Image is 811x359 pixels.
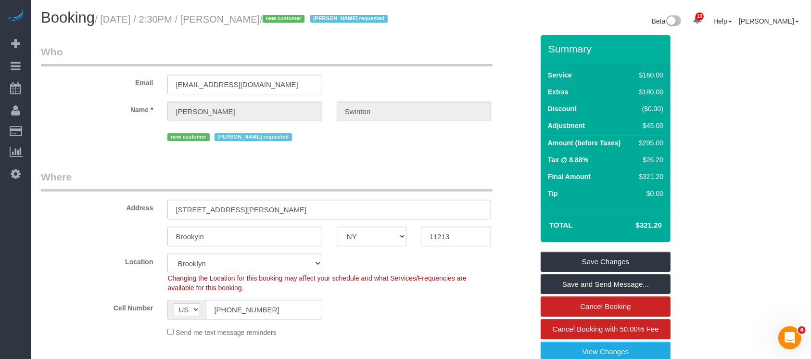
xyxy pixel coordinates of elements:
label: Tip [548,189,558,198]
label: Address [34,200,160,213]
a: [PERSON_NAME] [739,17,799,25]
a: Help [713,17,732,25]
span: Cancel Booking with 50.00% Fee [553,325,659,333]
legend: Where [41,170,493,192]
input: Cell Number [206,300,322,320]
a: 10 [688,10,707,31]
a: Beta [652,17,682,25]
label: Amount (before Taxes) [548,138,621,148]
span: Changing the Location for this booking may affect your schedule and what Services/Frequencies are... [167,274,467,292]
span: [PERSON_NAME] requested [310,15,388,23]
div: $26.20 [635,155,663,165]
a: Cancel Booking with 50.00% Fee [541,319,671,339]
h3: Summary [548,43,666,54]
a: Save Changes [541,252,671,272]
label: Tax @ 8.88% [548,155,588,165]
strong: Total [549,221,573,229]
a: Cancel Booking [541,296,671,317]
label: Email [34,75,160,88]
img: Automaid Logo [6,10,25,23]
label: Extras [548,87,569,97]
label: Name * [34,102,160,115]
label: Adjustment [548,121,585,130]
input: Email [167,75,322,94]
div: $295.00 [635,138,663,148]
img: New interface [665,15,681,28]
span: new customer [167,133,209,141]
label: Discount [548,104,577,114]
input: First Name [167,102,322,121]
div: $160.00 [635,70,663,80]
span: / [260,14,390,25]
div: ($0.00) [635,104,663,114]
div: $321.20 [635,172,663,181]
legend: Who [41,45,493,66]
input: Last Name [337,102,491,121]
label: Cell Number [34,300,160,313]
span: Booking [41,9,95,26]
span: new customer [263,15,304,23]
small: / [DATE] / 2:30PM / [PERSON_NAME] [95,14,391,25]
iframe: Intercom live chat [778,326,801,349]
a: Save and Send Message... [541,274,671,295]
div: $0.00 [635,189,663,198]
label: Final Amount [548,172,591,181]
span: 4 [798,326,806,334]
div: -$45.00 [635,121,663,130]
input: Zip Code [421,227,491,246]
div: $180.00 [635,87,663,97]
label: Location [34,254,160,267]
label: Service [548,70,572,80]
span: [PERSON_NAME] requested [215,133,292,141]
span: Send me text message reminders [176,329,276,336]
span: 10 [696,13,704,20]
input: City [167,227,322,246]
h4: $321.20 [607,221,662,230]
